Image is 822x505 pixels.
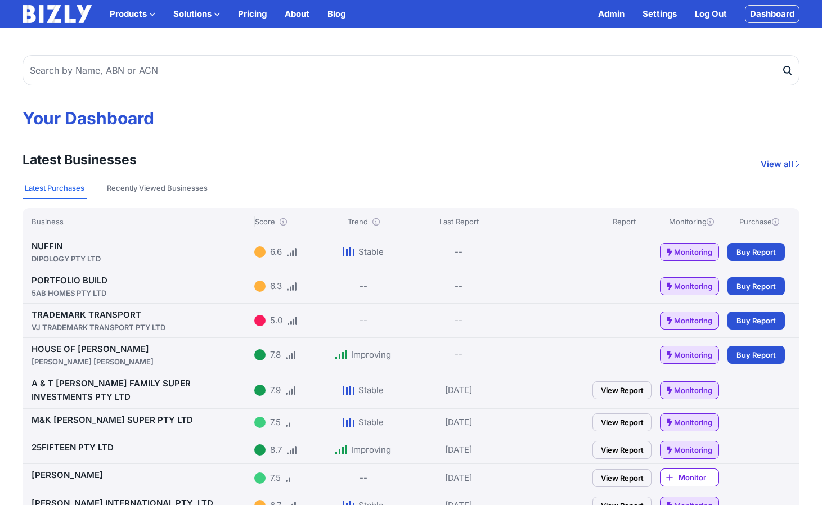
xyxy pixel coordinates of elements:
[23,178,799,199] nav: Tabs
[674,281,712,292] span: Monitoring
[660,312,719,330] a: Monitoring
[358,245,384,259] div: Stable
[327,7,345,21] a: Blog
[736,315,776,326] span: Buy Report
[736,349,776,360] span: Buy Report
[414,377,505,404] div: [DATE]
[674,349,712,360] span: Monitoring
[23,55,799,85] input: Search by Name, ABN or ACN
[270,471,281,485] div: 7.5
[32,309,250,333] a: TRADEMARK TRANSPORTVJ TRADEMARK TRANSPORT PTY LTD
[674,444,712,456] span: Monitoring
[592,441,652,459] a: View Report
[270,384,281,397] div: 7.9
[727,312,785,330] a: Buy Report
[414,274,505,299] div: --
[592,381,652,399] a: View Report
[270,416,281,429] div: 7.5
[360,314,367,327] div: --
[270,348,281,362] div: 7.8
[270,245,282,259] div: 6.6
[660,381,719,399] a: Monitoring
[660,277,719,295] a: Monitoring
[736,246,776,258] span: Buy Report
[592,216,655,227] div: Report
[414,468,505,487] div: [DATE]
[318,216,409,227] div: Trend
[360,471,367,485] div: --
[32,414,193,425] a: M&K [PERSON_NAME] SUPER PTY LTD
[679,472,718,483] span: Monitor
[32,216,250,227] div: Business
[414,413,505,431] div: [DATE]
[23,108,799,128] h1: Your Dashboard
[32,442,114,453] a: 25FIFTEEN PTY LTD
[592,413,652,431] a: View Report
[358,384,384,397] div: Stable
[32,241,250,264] a: NUFFINDIPOLOGY PTY LTD
[351,348,391,362] div: Improving
[745,5,799,23] a: Dashboard
[727,216,790,227] div: Purchase
[173,7,220,21] button: Solutions
[414,216,505,227] div: Last Report
[660,243,719,261] a: Monitoring
[23,178,87,199] button: Latest Purchases
[660,216,723,227] div: Monitoring
[727,277,785,295] a: Buy Report
[660,441,719,459] a: Monitoring
[32,378,191,402] a: A & T [PERSON_NAME] FAMILY SUPER INVESTMENTS PTY LTD
[414,308,505,333] div: --
[238,7,267,21] a: Pricing
[32,287,250,299] div: 5AB HOMES PTY LTD
[32,253,250,264] div: DIPOLOGY PTY LTD
[727,243,785,261] a: Buy Report
[110,7,155,21] button: Products
[32,322,250,333] div: VJ TRADEMARK TRANSPORT PTY LTD
[695,7,727,21] a: Log Out
[270,443,282,457] div: 8.7
[285,7,309,21] a: About
[674,246,712,258] span: Monitoring
[32,356,250,367] div: [PERSON_NAME] [PERSON_NAME]
[598,7,625,21] a: Admin
[414,342,505,367] div: --
[761,157,799,171] a: View all
[660,346,719,364] a: Monitoring
[660,413,719,431] a: Monitoring
[270,279,282,293] div: 6.3
[23,151,137,169] h3: Latest Businesses
[660,468,719,486] a: Monitor
[32,344,250,367] a: HOUSE OF [PERSON_NAME][PERSON_NAME] [PERSON_NAME]
[674,315,712,326] span: Monitoring
[32,275,250,299] a: PORTFOLIO BUILD5AB HOMES PTY LTD
[414,240,505,264] div: --
[727,346,785,364] a: Buy Report
[105,178,210,199] button: Recently Viewed Businesses
[674,417,712,428] span: Monitoring
[32,470,103,480] a: [PERSON_NAME]
[254,216,313,227] div: Score
[674,385,712,396] span: Monitoring
[736,281,776,292] span: Buy Report
[643,7,677,21] a: Settings
[358,416,384,429] div: Stable
[592,469,652,487] a: View Report
[351,443,391,457] div: Improving
[360,279,367,293] div: --
[414,441,505,459] div: [DATE]
[270,314,282,327] div: 5.0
